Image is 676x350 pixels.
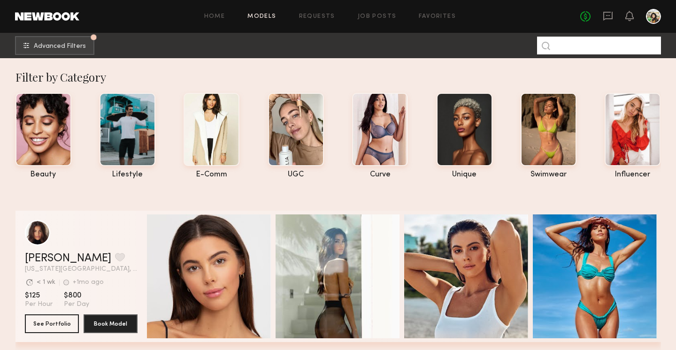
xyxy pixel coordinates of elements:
div: curve [352,171,408,179]
a: Models [247,14,276,20]
span: [US_STATE][GEOGRAPHIC_DATA], [GEOGRAPHIC_DATA] [25,266,138,273]
div: influencer [605,171,661,179]
div: unique [437,171,492,179]
div: Filter by Category [15,69,661,84]
div: lifestyle [100,171,155,179]
div: UGC [268,171,324,179]
div: swimwear [521,171,576,179]
a: Job Posts [358,14,397,20]
a: [PERSON_NAME] [25,253,111,264]
span: Advanced Filters [34,43,86,50]
button: See Portfolio [25,314,79,333]
div: < 1 wk [37,279,55,286]
div: beauty [15,171,71,179]
a: Favorites [419,14,456,20]
span: Per Day [64,300,89,309]
span: $125 [25,291,53,300]
span: $800 [64,291,89,300]
div: e-comm [184,171,239,179]
div: +1mo ago [73,279,104,286]
button: Book Model [84,314,138,333]
span: Per Hour [25,300,53,309]
button: Advanced Filters [15,36,94,55]
a: Home [204,14,225,20]
a: Requests [299,14,335,20]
